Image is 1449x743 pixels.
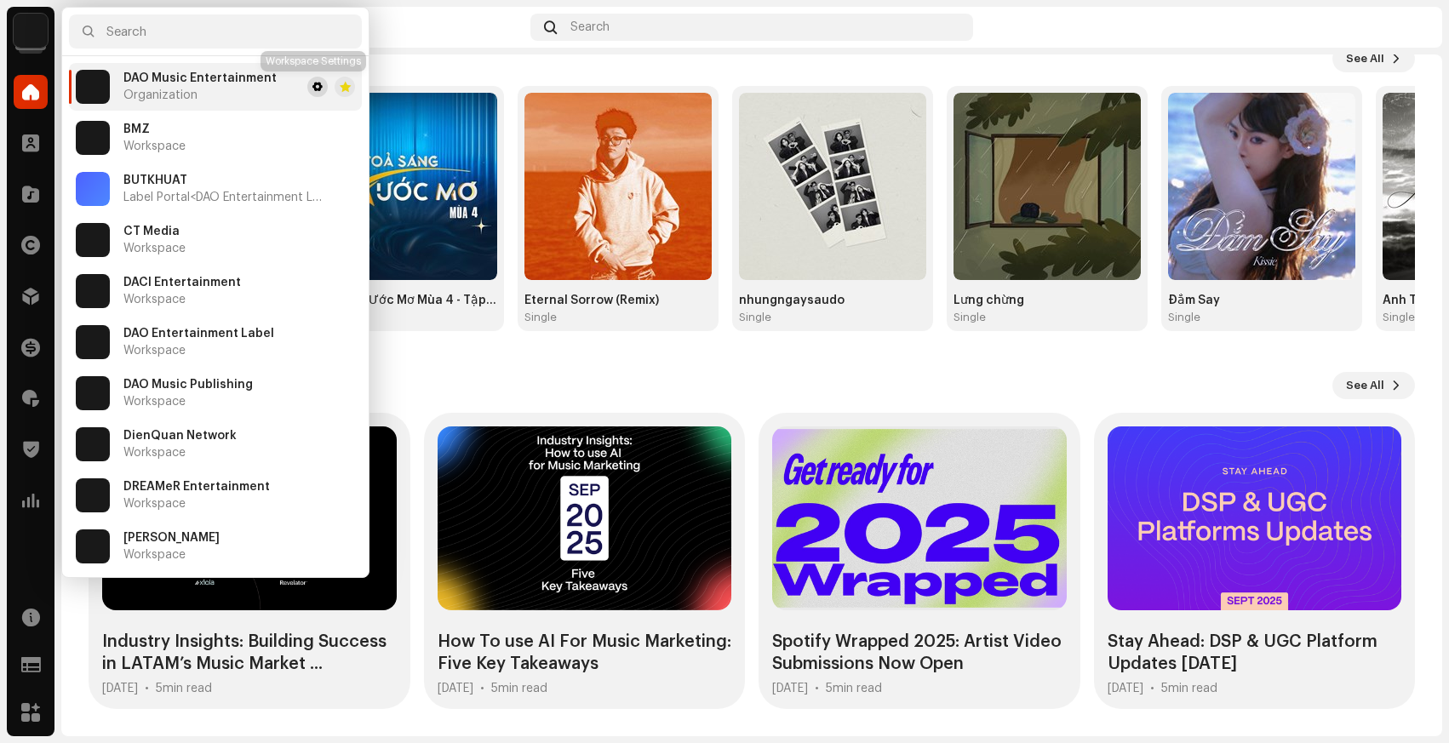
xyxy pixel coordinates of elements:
span: min read [163,683,212,694]
div: • [815,682,819,695]
img: afd7358a-b19b-44d4-bdc0-9ea68d140b5f [954,93,1141,280]
div: Eternal Sorrow (Remix) [524,294,712,307]
div: 5 [826,682,882,695]
div: Single [1383,311,1415,324]
input: Search [69,14,362,49]
span: DAO Music Publishing [123,378,253,392]
img: 76e35660-c1c7-4f61-ac9e-76e2af66a330 [76,274,110,308]
div: Single [739,311,771,324]
span: DACI Entertainment [123,276,241,289]
span: See All [1346,369,1384,403]
div: • [145,682,149,695]
img: ebbe58b9-7fdc-40e2-b443-f9ff093ce122 [1395,14,1422,41]
span: Workspace [123,446,186,460]
img: 76e35660-c1c7-4f61-ac9e-76e2af66a330 [76,121,110,155]
span: See All [1346,42,1384,76]
button: See All [1332,45,1415,72]
span: <DAO Entertainment Label> [190,191,342,203]
span: DREAMeR Entertainment [123,480,270,494]
span: DAO Entertainment Label [123,327,274,340]
div: Single [954,311,986,324]
span: min read [498,683,547,694]
span: min read [1168,683,1217,694]
span: CT Media [123,225,180,238]
div: 5 [491,682,547,695]
div: nhungngaysaudo [739,294,926,307]
img: c7415c47-8365-49b8-9862-48c8d1637cdc [1168,93,1355,280]
img: 92819426-af73-4681-aabb-2f1464559ed5 [524,93,712,280]
span: DienQuan Network [123,429,237,443]
div: How To use AI For Music Marketing: Five Key Takeaways [438,631,732,675]
button: See All [1332,372,1415,399]
img: 76e35660-c1c7-4f61-ac9e-76e2af66a330 [76,70,110,104]
div: Single [1168,311,1200,324]
div: • [480,682,484,695]
span: BMZ [123,123,150,136]
span: Workspace [123,395,186,409]
img: 76e35660-c1c7-4f61-ac9e-76e2af66a330 [76,376,110,410]
img: 76e35660-c1c7-4f61-ac9e-76e2af66a330 [76,427,110,461]
span: Label Portal <DAO Entertainment Label> [123,191,328,204]
img: 78afd53f-e48f-408e-b801-4e041af440ff [310,93,497,280]
span: BUTKHUAT [123,174,187,187]
span: Workspace [123,497,186,511]
img: 76e35660-c1c7-4f61-ac9e-76e2af66a330 [76,478,110,512]
div: Single [524,311,557,324]
div: Industry Insights: Building Success in LATAM’s Music Market ... [102,631,397,675]
div: Đắm Say [1168,294,1355,307]
span: Isaac [123,531,220,545]
div: Lưng chừng [954,294,1141,307]
div: [DATE] [772,682,808,695]
img: 76e35660-c1c7-4f61-ac9e-76e2af66a330 [76,223,110,257]
span: Workspace [123,344,186,357]
img: 76e35660-c1c7-4f61-ac9e-76e2af66a330 [76,325,110,359]
div: • [1150,682,1154,695]
div: [DATE] [438,682,473,695]
span: Workspace [123,293,186,306]
span: Workspace [123,548,186,562]
div: [DATE] [1108,682,1143,695]
span: Organization [123,89,198,102]
img: 76e35660-c1c7-4f61-ac9e-76e2af66a330 [14,14,48,48]
span: Workspace [123,242,186,255]
div: Tỏa Sáng Ước Mơ Mùa 4 - Tập 6 (Live) [Intrusmental] [310,294,497,307]
span: min read [833,683,882,694]
div: 5 [156,682,212,695]
span: Workspace [123,140,186,153]
div: 5 [1161,682,1217,695]
span: Search [570,20,610,34]
span: DAO Music Entertainment [123,71,277,85]
img: 2bc53146-647d-428f-a679-d151bfaa202a [739,93,926,280]
img: 76e35660-c1c7-4f61-ac9e-76e2af66a330 [76,529,110,563]
div: [DATE] [102,682,138,695]
div: Spotify Wrapped 2025: Artist Video Submissions Now Open [772,631,1067,675]
div: Stay Ahead: DSP & UGC Platform Updates [DATE] [1108,631,1402,675]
